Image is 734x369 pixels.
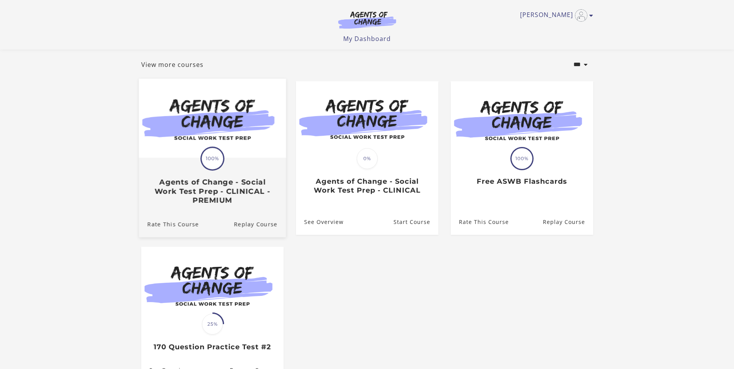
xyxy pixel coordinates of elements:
h3: 170 Question Practice Test #2 [149,343,275,352]
a: Agents of Change - Social Work Test Prep - CLINICAL - PREMIUM: Rate This Course [139,211,198,237]
a: Toggle menu [520,9,589,22]
a: View more courses [141,60,204,69]
h3: Agents of Change - Social Work Test Prep - CLINICAL - PREMIUM [147,178,277,205]
a: Free ASWB Flashcards: Rate This Course [451,209,509,234]
a: My Dashboard [343,34,391,43]
a: Agents of Change - Social Work Test Prep - CLINICAL: See Overview [296,209,344,234]
h3: Agents of Change - Social Work Test Prep - CLINICAL [304,177,430,195]
h3: Free ASWB Flashcards [459,177,585,186]
span: 0% [357,148,378,169]
span: 100% [202,148,223,169]
a: Agents of Change - Social Work Test Prep - CLINICAL - PREMIUM: Resume Course [234,211,286,237]
a: Free ASWB Flashcards: Resume Course [542,209,593,234]
a: Agents of Change - Social Work Test Prep - CLINICAL: Resume Course [393,209,438,234]
img: Agents of Change Logo [330,11,404,29]
span: 100% [512,148,532,169]
span: 25% [202,314,223,335]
